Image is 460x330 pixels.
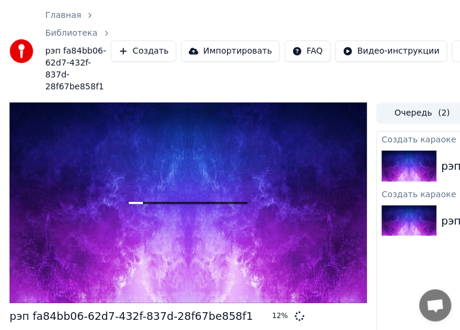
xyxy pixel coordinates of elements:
[181,41,280,62] button: Импортировать
[439,107,450,119] span: ( 2 )
[10,308,253,325] div: рэп fa84bb06-62d7-432f-837d-28f67be858f1
[419,289,452,322] a: Открытый чат
[45,45,111,93] span: рэп fa84bb06-62d7-432f-837d-28f67be858f1
[45,10,111,93] nav: breadcrumb
[45,27,98,39] a: Библиотека
[45,10,81,21] a: Главная
[10,39,33,63] img: youka
[285,41,331,62] button: FAQ
[335,41,447,62] button: Видео-инструкции
[272,312,290,321] div: 12 %
[111,41,176,62] button: Создать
